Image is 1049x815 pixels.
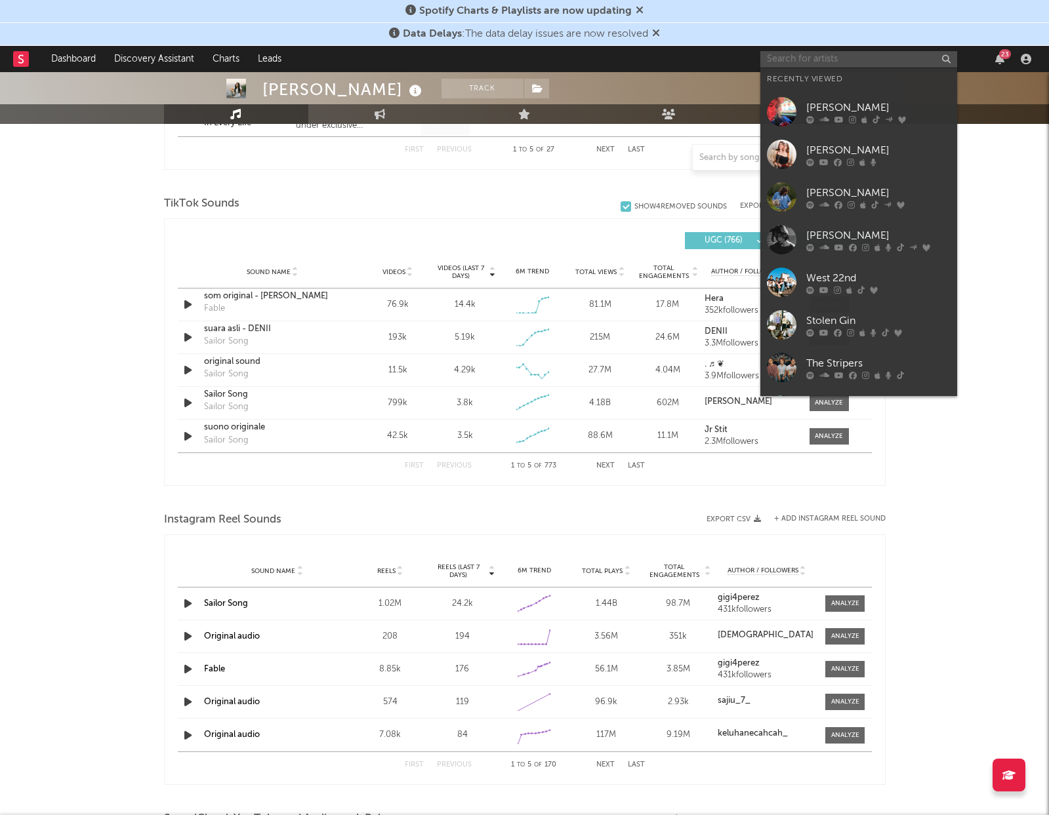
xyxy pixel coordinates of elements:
a: . ♬ ❦ [705,360,796,369]
a: suara asli - DENII [204,323,341,336]
span: Dismiss [652,29,660,39]
div: Sailor Song [204,368,249,381]
a: gigi4perez [718,593,816,603]
button: Track [442,79,524,98]
div: 176 [430,663,495,676]
a: [PERSON_NAME] [760,90,957,133]
div: 8.85k [358,663,423,676]
strong: Jr Stit [705,426,728,434]
div: 2.93k [646,696,711,709]
strong: Hera [705,294,724,303]
div: 27.7M [569,364,630,377]
div: Show 4 Removed Sounds [634,203,727,211]
button: Next [596,462,615,469]
div: [PERSON_NAME] [806,185,951,201]
div: 5.19k [455,331,475,344]
span: Reels [377,567,396,575]
div: 17.8M [637,298,698,311]
div: 3.5k [457,429,473,443]
button: UGC(766) [685,232,773,249]
div: 1.44B [573,597,639,610]
a: som original - [PERSON_NAME] [204,290,341,303]
div: Sailor Song [204,388,341,401]
button: + Add Instagram Reel Sound [774,515,886,523]
div: 351k [646,630,711,643]
span: Spotify Charts & Playlists are now updating [419,6,632,16]
button: Last [628,462,645,469]
div: 96.9k [573,696,639,709]
a: [PERSON_NAME] [760,133,957,176]
div: The Stripers [806,355,951,371]
div: 4.29k [454,364,476,377]
div: + Add Instagram Reel Sound [761,515,886,523]
div: 602M [637,397,698,410]
div: 3.8k [457,397,473,410]
a: Original audio [204,698,260,706]
span: Total Engagements [646,563,703,579]
a: Charts [203,46,249,72]
a: Jr Stit [705,426,796,435]
div: 7.08k [358,728,423,742]
div: 3.3M followers [705,339,796,348]
strong: gigi4perez [718,593,760,602]
a: Original audio [204,730,260,739]
div: 1 5 170 [498,757,570,773]
button: First [405,462,424,469]
a: [PERSON_NAME] [760,218,957,261]
strong: . ♬ ❦ [705,360,724,368]
strong: gigi4perez [718,659,760,667]
a: [PERSON_NAME] [760,389,957,431]
div: 42.5k [367,429,428,443]
div: 24.6M [637,331,698,344]
a: Sailor Song [204,599,248,608]
a: DENII [705,327,796,336]
div: 24.2k [430,597,495,610]
span: Videos (last 7 days) [434,264,487,280]
a: suono originale [204,421,341,434]
div: 431k followers [718,605,816,614]
div: 194 [430,630,495,643]
span: of [534,463,542,469]
a: Stolen Gin [760,304,957,346]
strong: [DEMOGRAPHIC_DATA] [718,631,813,639]
button: Next [596,761,615,768]
div: 1.02M [358,597,423,610]
div: Sailor Song [204,401,249,414]
div: 1 5 27 [498,142,570,158]
span: Total Plays [582,567,623,575]
div: 84 [430,728,495,742]
div: 799k [367,397,428,410]
div: 23 [999,49,1011,59]
div: 76.9k [367,298,428,311]
span: Total Views [575,268,617,276]
div: West 22nd [806,270,951,286]
button: Last [628,761,645,768]
div: 9.19M [646,728,711,742]
strong: keluhanecahcah_ [718,729,788,738]
button: 23 [995,54,1004,64]
button: First [405,761,424,768]
div: 574 [358,696,423,709]
a: Fable [204,665,225,673]
div: Recently Viewed [767,71,951,87]
a: [PERSON_NAME] [760,176,957,218]
a: West 22nd [760,261,957,304]
span: : The data delay issues are now resolved [403,29,648,39]
div: 4.04M [637,364,698,377]
div: 6M Trend [502,566,567,576]
div: 1 5 773 [498,458,570,474]
div: 3.56M [573,630,639,643]
button: Export CSV [707,515,761,523]
a: keluhanecahcah_ [718,729,816,738]
span: Sound Name [251,567,295,575]
span: Instagram Reel Sounds [164,512,281,528]
div: 193k [367,331,428,344]
div: 117M [573,728,639,742]
a: sajiu_7_ [718,696,816,706]
div: 4.18B [569,397,630,410]
a: Discovery Assistant [105,46,203,72]
a: [PERSON_NAME] [705,397,796,407]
